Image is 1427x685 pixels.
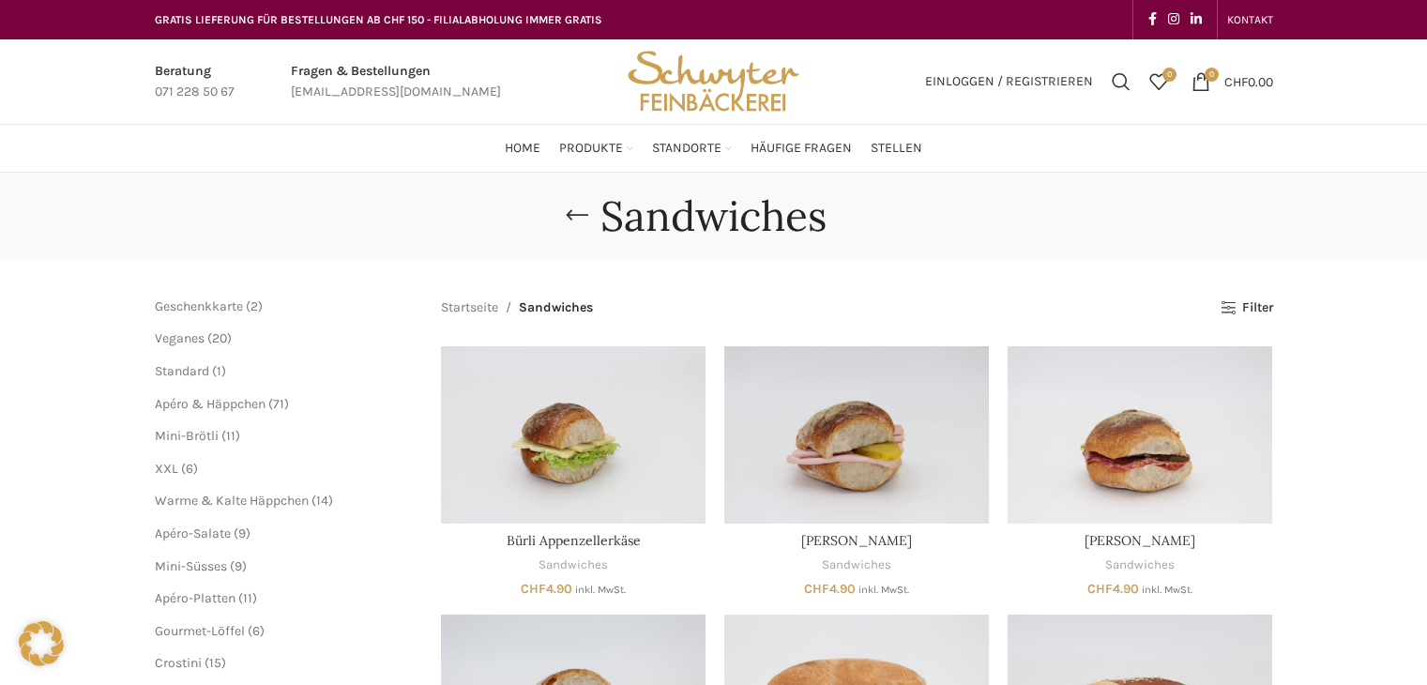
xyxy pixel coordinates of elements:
[1142,584,1192,596] small: inkl. MwSt.
[822,556,891,574] a: Sandwiches
[186,461,193,477] span: 6
[916,63,1102,100] a: Einloggen / Registrieren
[155,363,209,379] a: Standard
[273,396,284,412] span: 71
[1205,68,1219,82] span: 0
[1221,300,1272,316] a: Filter
[209,655,221,671] span: 15
[1140,63,1177,100] a: 0
[155,590,235,606] a: Apéro-Platten
[559,140,623,158] span: Produkte
[521,581,546,597] span: CHF
[505,129,540,167] a: Home
[505,140,540,158] span: Home
[243,590,252,606] span: 11
[1087,581,1113,597] span: CHF
[871,129,922,167] a: Stellen
[226,428,235,444] span: 11
[252,623,260,639] span: 6
[155,461,178,477] a: XXL
[804,581,856,597] bdi: 4.90
[155,428,219,444] a: Mini-Brötli
[1227,13,1273,26] span: KONTAKT
[1185,7,1207,33] a: Linkedin social link
[1162,68,1177,82] span: 0
[1008,346,1272,523] a: Bürli Salami
[621,39,805,124] img: Bäckerei Schwyter
[751,140,852,158] span: Häufige Fragen
[751,129,852,167] a: Häufige Fragen
[801,532,912,549] a: [PERSON_NAME]
[652,140,721,158] span: Standorte
[155,396,266,412] a: Apéro & Häppchen
[155,13,602,26] span: GRATIS LIEFERUNG FÜR BESTELLUNGEN AB CHF 150 - FILIALABHOLUNG IMMER GRATIS
[1140,63,1177,100] div: Meine Wunschliste
[519,297,593,318] span: Sandwiches
[652,129,732,167] a: Standorte
[1085,532,1195,549] a: [PERSON_NAME]
[575,584,626,596] small: inkl. MwSt.
[521,581,572,597] bdi: 4.90
[554,197,600,235] a: Go back
[1224,73,1248,89] span: CHF
[559,129,633,167] a: Produkte
[858,584,909,596] small: inkl. MwSt.
[1182,63,1283,100] a: 0 CHF0.00
[441,346,706,523] a: Bürli Appenzellerkäse
[539,556,608,574] a: Sandwiches
[212,330,227,346] span: 20
[724,346,989,523] a: Bürli Fleischkäse
[155,623,245,639] a: Gourmet-Löffel
[145,129,1283,167] div: Main navigation
[1162,7,1185,33] a: Instagram social link
[291,61,501,103] a: Infobox link
[1224,73,1273,89] bdi: 0.00
[621,72,805,88] a: Site logo
[155,330,205,346] a: Veganes
[238,525,246,541] span: 9
[155,61,235,103] a: Infobox link
[155,558,227,574] a: Mini-Süsses
[925,75,1093,88] span: Einloggen / Registrieren
[155,655,202,671] a: Crostini
[155,298,243,314] a: Geschenkkarte
[235,558,242,574] span: 9
[1218,1,1283,38] div: Secondary navigation
[804,581,829,597] span: CHF
[316,493,328,509] span: 14
[155,493,309,509] a: Warme & Kalte Häppchen
[441,297,593,318] nav: Breadcrumb
[217,363,221,379] span: 1
[1227,1,1273,38] a: KONTAKT
[1105,556,1175,574] a: Sandwiches
[507,532,641,549] a: Bürli Appenzellerkäse
[1102,63,1140,100] a: Suchen
[155,525,231,541] a: Apéro-Salate
[441,297,498,318] a: Startseite
[1087,581,1139,597] bdi: 4.90
[600,191,827,241] h1: Sandwiches
[871,140,922,158] span: Stellen
[250,298,258,314] span: 2
[1143,7,1162,33] a: Facebook social link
